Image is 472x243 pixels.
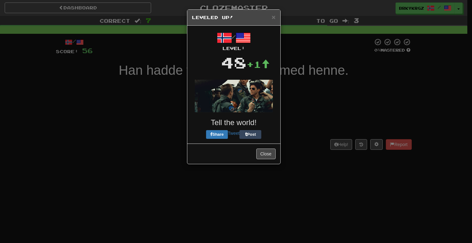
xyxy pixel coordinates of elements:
div: Level: [192,45,276,52]
span: × [272,13,275,21]
div: 48 [221,52,247,73]
div: / [192,30,276,52]
a: Tweet [228,131,239,136]
h3: Tell the world! [192,119,276,127]
button: Post [239,130,261,139]
div: +1 [247,58,270,71]
button: Share [206,130,228,139]
h5: Leveled Up! [192,14,276,21]
button: Close [272,14,275,20]
button: Close [256,149,276,159]
img: topgun-769e91374289d1a7cee4bdcce2229f64f1fa97f7cbbef9a35b896cb17c9c8419.gif [195,80,273,112]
